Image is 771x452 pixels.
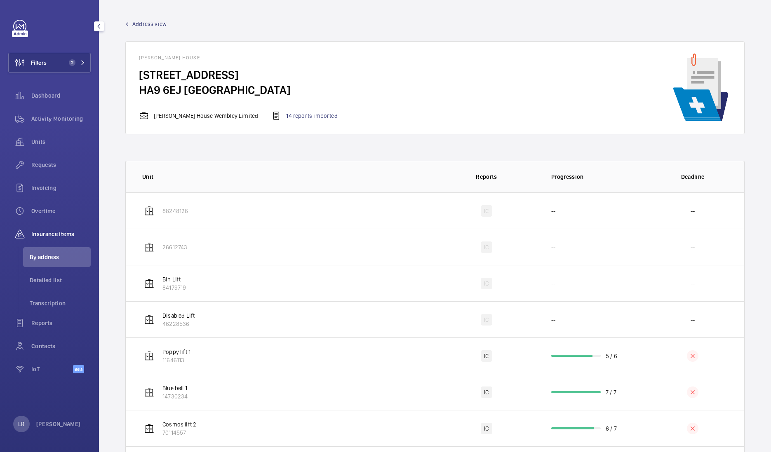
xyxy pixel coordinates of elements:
[551,207,555,215] p: --
[481,386,492,398] div: IC
[481,205,492,217] div: IC
[551,243,555,251] p: --
[481,350,492,362] div: IC
[31,319,91,327] span: Reports
[73,365,84,373] span: Beta
[606,352,617,360] p: 5 / 6
[142,173,435,181] p: Unit
[481,423,492,434] div: IC
[551,316,555,324] p: --
[162,429,196,437] p: 70114557
[441,173,532,181] p: Reports
[144,279,154,288] img: elevator.svg
[162,320,195,328] p: 46228536
[18,420,24,428] p: LR
[481,241,492,253] div: IC
[31,161,91,169] span: Requests
[69,59,75,66] span: 2
[691,207,695,215] p: --
[31,59,47,67] span: Filters
[31,230,91,238] span: Insurance items
[606,424,617,433] p: 6 / 7
[162,275,186,283] p: Bin Lift
[691,279,695,288] p: --
[144,351,154,361] img: elevator.svg
[30,299,91,307] span: Transcription
[30,276,91,284] span: Detailed list
[481,314,492,326] div: IC
[144,387,154,397] img: elevator.svg
[144,242,154,252] img: elevator.svg
[162,311,195,320] p: Disabled Lift
[144,206,154,216] img: elevator.svg
[132,20,167,28] span: Address view
[31,184,91,192] span: Invoicing
[162,243,187,251] p: 26612743
[31,115,91,123] span: Activity Monitoring
[162,356,190,364] p: 11646113
[31,342,91,350] span: Contacts
[36,420,81,428] p: [PERSON_NAME]
[551,173,641,181] p: Progression
[162,384,188,392] p: Blue bell 1
[139,111,258,121] div: [PERSON_NAME] House Wembley Limited
[144,424,154,433] img: elevator.svg
[691,243,695,251] p: --
[162,348,190,356] p: Poppy lift 1
[481,278,492,289] div: IC
[271,111,337,121] div: 14 reports imported
[162,420,196,429] p: Cosmos lift 2
[30,253,91,261] span: By address
[162,283,186,292] p: 84179719
[139,67,351,98] h4: [STREET_ADDRESS] HA9 6EJ [GEOGRAPHIC_DATA]
[31,365,73,373] span: IoT
[551,279,555,288] p: --
[8,53,91,73] button: Filters2
[139,55,351,67] h4: [PERSON_NAME] House
[162,207,188,215] p: 88248126
[144,315,154,325] img: elevator.svg
[691,316,695,324] p: --
[31,207,91,215] span: Overtime
[606,388,616,396] p: 7 / 7
[162,392,188,400] p: 14730234
[31,91,91,100] span: Dashboard
[31,138,91,146] span: Units
[647,173,738,181] p: Deadline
